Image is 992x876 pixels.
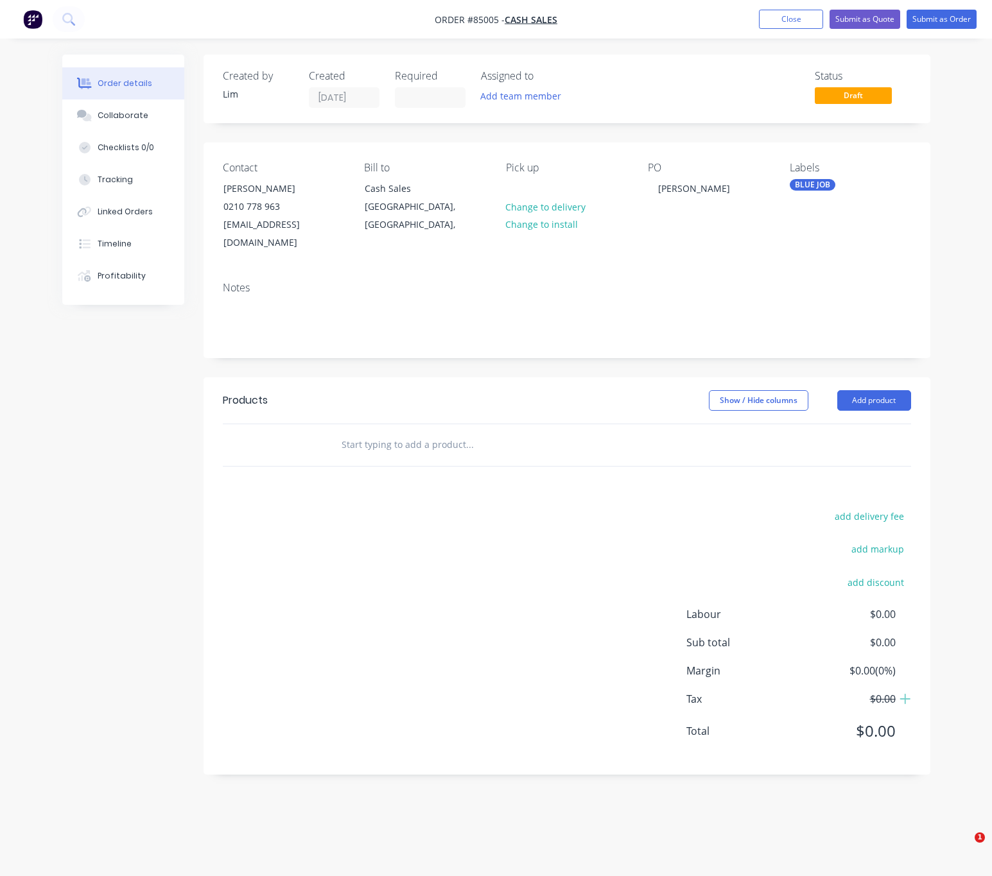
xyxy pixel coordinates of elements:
[98,206,153,218] div: Linked Orders
[828,508,911,525] button: add delivery fee
[23,10,42,29] img: Factory
[223,87,293,101] div: Lim
[62,164,184,196] button: Tracking
[830,10,900,29] button: Submit as Quote
[499,216,585,233] button: Change to install
[800,719,895,743] span: $0.00
[709,390,808,411] button: Show / Hide columns
[98,174,133,185] div: Tracking
[365,180,471,198] div: Cash Sales
[213,179,341,252] div: [PERSON_NAME]0210 778 963[EMAIL_ADDRESS][DOMAIN_NAME]
[223,162,344,174] div: Contact
[395,70,466,82] div: Required
[759,10,823,29] button: Close
[815,87,892,103] span: Draft
[98,238,132,250] div: Timeline
[790,179,835,191] div: BLUE JOB
[62,132,184,164] button: Checklists 0/0
[505,13,557,26] a: Cash Sales
[481,87,568,105] button: Add team member
[364,162,485,174] div: Bill to
[499,198,593,215] button: Change to delivery
[800,606,895,622] span: $0.00
[800,663,895,678] span: $0.00 ( 0 %)
[686,663,801,678] span: Margin
[98,110,148,121] div: Collaborate
[62,260,184,292] button: Profitability
[948,832,979,863] iframe: Intercom live chat
[845,540,911,558] button: add markup
[648,179,740,198] div: [PERSON_NAME]
[223,180,330,198] div: [PERSON_NAME]
[686,691,801,707] span: Tax
[223,282,911,294] div: Notes
[62,99,184,132] button: Collaborate
[341,432,598,458] input: Start typing to add a product...
[223,393,268,408] div: Products
[907,10,977,29] button: Submit as Order
[309,70,379,82] div: Created
[648,162,769,174] div: PO
[841,573,911,590] button: add discount
[98,270,146,282] div: Profitability
[686,635,801,650] span: Sub total
[223,70,293,82] div: Created by
[686,606,801,622] span: Labour
[686,723,801,739] span: Total
[223,198,330,216] div: 0210 778 963
[98,142,154,153] div: Checklists 0/0
[62,196,184,228] button: Linked Orders
[975,832,985,843] span: 1
[354,179,482,234] div: Cash Sales[GEOGRAPHIC_DATA], [GEOGRAPHIC_DATA],
[473,87,568,105] button: Add team member
[800,635,895,650] span: $0.00
[481,70,609,82] div: Assigned to
[790,162,911,174] div: Labels
[98,78,152,89] div: Order details
[223,216,330,252] div: [EMAIL_ADDRESS][DOMAIN_NAME]
[506,162,627,174] div: Pick up
[815,70,911,82] div: Status
[435,13,505,26] span: Order #85005 -
[837,390,911,411] button: Add product
[365,198,471,234] div: [GEOGRAPHIC_DATA], [GEOGRAPHIC_DATA],
[62,67,184,99] button: Order details
[62,228,184,260] button: Timeline
[800,691,895,707] span: $0.00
